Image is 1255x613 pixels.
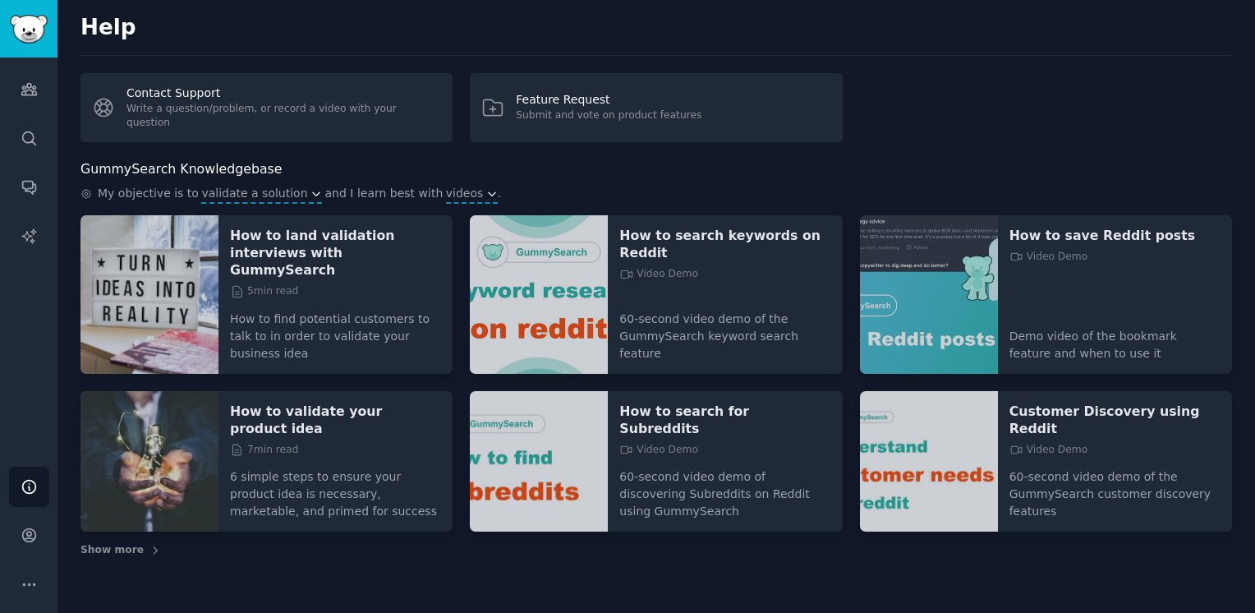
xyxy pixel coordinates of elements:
[80,391,218,532] img: How to validate your product idea
[80,159,282,180] h2: GummySearch Knowledgebase
[619,457,830,520] p: 60-second video demo of discovering Subreddits on Reddit using GummySearch
[619,403,830,437] a: How to search for Subreddits
[1009,227,1221,244] a: How to save Reddit posts
[470,391,608,532] img: How to search for Subreddits
[230,227,441,279] a: How to land validation interviews with GummySearch
[80,215,218,374] img: How to land validation interviews with GummySearch
[619,227,830,261] a: How to search keywords on Reddit
[80,543,144,558] span: Show more
[80,73,453,142] a: Contact SupportWrite a question/problem, or record a video with your question
[80,15,1232,41] h2: Help
[619,299,830,362] p: 60-second video demo of the GummySearch keyword search feature
[230,457,441,520] p: 6 simple steps to ensure your product idea is necessary, marketable, and primed for success
[516,91,701,108] div: Feature Request
[230,443,298,458] span: 7 min read
[1009,250,1088,265] span: Video Demo
[446,185,484,202] span: videos
[1009,316,1221,362] p: Demo video of the bookmark feature and when to use it
[619,267,698,282] span: Video Demo
[470,73,842,142] a: Feature RequestSubmit and vote on product features
[860,391,998,532] img: Customer Discovery using Reddit
[201,185,322,202] button: validate a solution
[80,185,1232,204] div: .
[98,185,199,204] span: My objective is to
[860,215,998,374] img: How to save Reddit posts
[446,185,498,202] button: videos
[1009,443,1088,458] span: Video Demo
[325,185,444,204] span: and I learn best with
[230,299,441,362] p: How to find potential customers to talk to in order to validate your business idea
[470,215,608,374] img: How to search keywords on Reddit
[230,284,298,299] span: 5 min read
[230,403,441,437] a: How to validate your product idea
[1009,403,1221,437] a: Customer Discovery using Reddit
[1009,457,1221,520] p: 60-second video demo of the GummySearch customer discovery features
[201,185,307,202] span: validate a solution
[516,108,701,123] div: Submit and vote on product features
[10,15,48,44] img: GummySearch logo
[619,443,698,458] span: Video Demo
